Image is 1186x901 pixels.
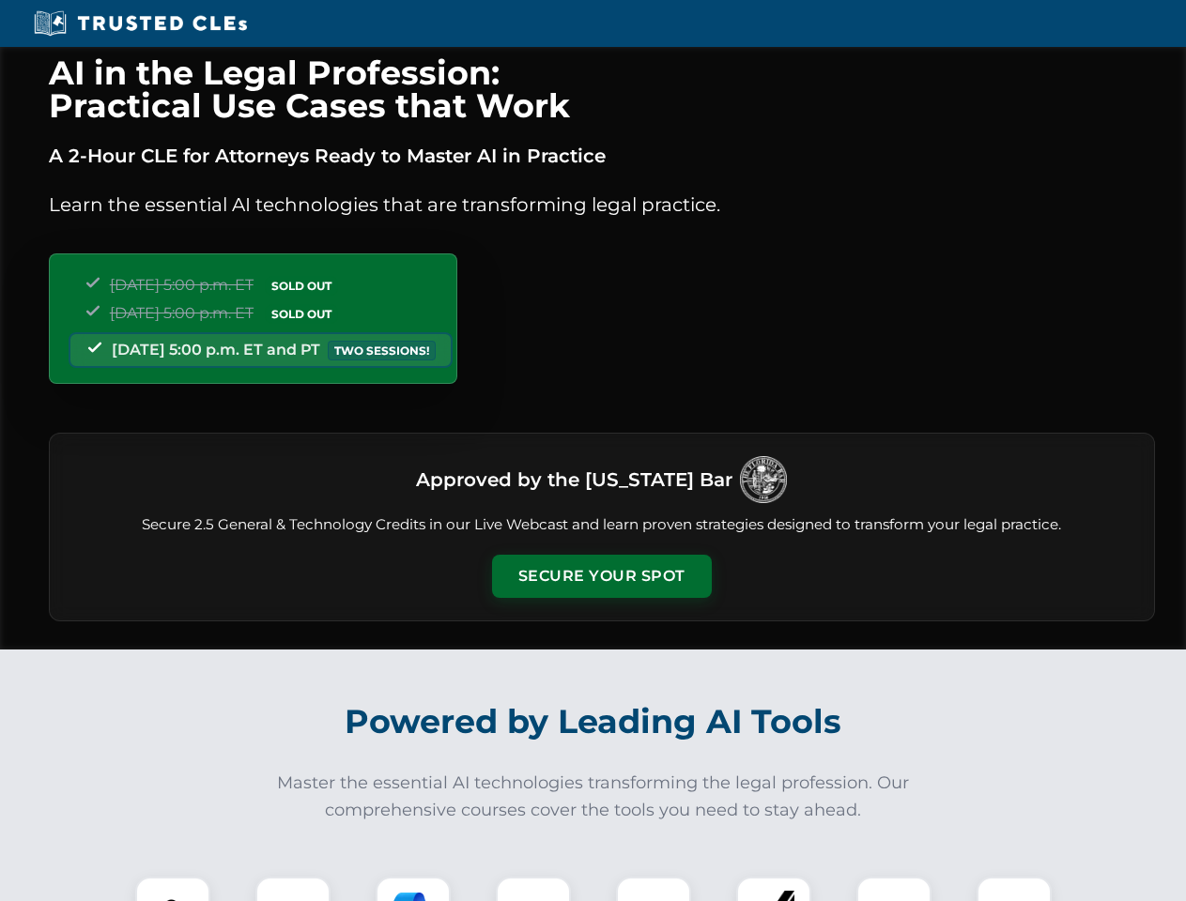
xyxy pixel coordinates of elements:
span: SOLD OUT [265,276,338,296]
span: [DATE] 5:00 p.m. ET [110,276,254,294]
h3: Approved by the [US_STATE] Bar [416,463,732,496]
h1: AI in the Legal Profession: Practical Use Cases that Work [49,56,1155,122]
p: A 2-Hour CLE for Attorneys Ready to Master AI in Practice [49,141,1155,171]
p: Master the essential AI technologies transforming the legal profession. Our comprehensive courses... [265,770,922,824]
span: SOLD OUT [265,304,338,324]
button: Secure Your Spot [492,555,712,598]
img: Trusted CLEs [28,9,253,38]
p: Secure 2.5 General & Technology Credits in our Live Webcast and learn proven strategies designed ... [72,514,1132,536]
span: [DATE] 5:00 p.m. ET [110,304,254,322]
h2: Powered by Leading AI Tools [73,689,1114,755]
p: Learn the essential AI technologies that are transforming legal practice. [49,190,1155,220]
img: Logo [740,456,787,503]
